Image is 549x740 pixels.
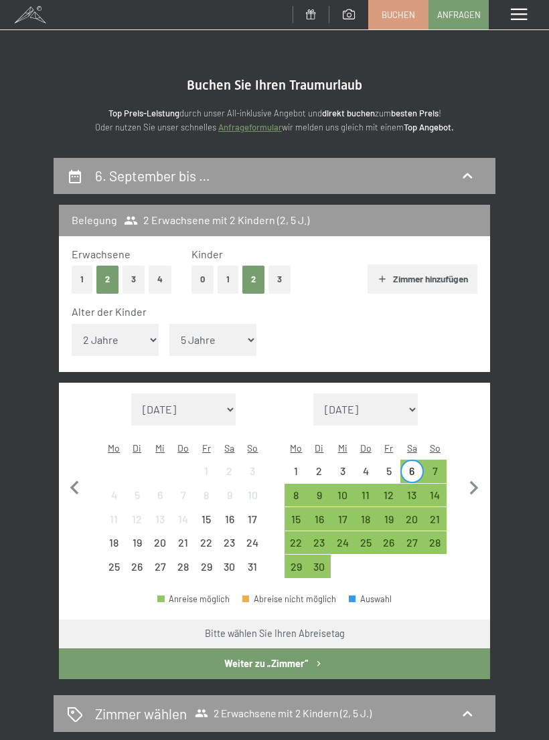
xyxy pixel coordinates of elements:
[220,490,240,511] div: 9
[102,507,126,531] div: Mon Aug 11 2025
[59,648,490,679] button: Weiter zu „Zimmer“
[308,484,331,507] div: Tue Sep 09 2025
[96,266,119,293] button: 2
[437,9,481,21] span: Anfragen
[102,484,126,507] div: Abreise nicht möglich
[104,561,125,582] div: 25
[242,561,263,582] div: 31
[173,514,193,535] div: 14
[155,442,165,454] abbr: Mittwoch
[354,484,378,507] div: Thu Sep 11 2025
[424,460,447,483] div: Abreise möglich
[308,507,331,531] div: Tue Sep 16 2025
[356,490,376,511] div: 11
[377,507,400,531] div: Fri Sep 19 2025
[285,531,308,555] div: Abreise möglich
[309,490,330,511] div: 9
[127,561,147,582] div: 26
[308,460,331,483] div: Abreise nicht möglich
[125,555,149,578] div: Abreise nicht möglich
[196,466,217,486] div: 1
[104,537,125,558] div: 18
[149,555,172,578] div: Wed Aug 27 2025
[424,507,447,531] div: Sun Sep 21 2025
[242,266,264,293] button: 2
[196,514,217,535] div: 15
[218,555,242,578] div: Sat Aug 30 2025
[285,460,308,483] div: Abreise nicht möglich
[195,531,218,555] div: Abreise nicht möglich
[125,484,149,507] div: Abreise nicht möglich
[171,531,195,555] div: Thu Aug 21 2025
[356,537,376,558] div: 25
[177,442,189,454] abbr: Donnerstag
[205,627,345,640] div: Bitte wählen Sie Ihren Abreisetag
[356,514,376,535] div: 18
[391,108,439,118] strong: besten Preis
[149,531,172,555] div: Abreise nicht möglich
[72,304,466,319] div: Alter der Kinder
[195,555,218,578] div: Fri Aug 29 2025
[125,484,149,507] div: Tue Aug 05 2025
[400,531,424,555] div: Sat Sep 27 2025
[400,460,424,483] div: Sat Sep 06 2025
[309,537,330,558] div: 23
[400,531,424,555] div: Abreise möglich
[377,484,400,507] div: Fri Sep 12 2025
[460,393,488,579] button: Nächster Monat
[242,595,336,604] div: Abreise nicht möglich
[331,507,354,531] div: Abreise möglich
[171,507,195,531] div: Abreise nicht möglich
[242,490,263,511] div: 10
[241,555,264,578] div: Sun Aug 31 2025
[195,507,218,531] div: Fri Aug 15 2025
[404,122,454,132] strong: Top Angebot.
[315,442,323,454] abbr: Dienstag
[171,484,195,507] div: Abreise nicht möglich
[171,507,195,531] div: Thu Aug 14 2025
[309,561,330,582] div: 30
[400,460,424,483] div: Abreise möglich
[382,9,415,21] span: Buchen
[72,213,117,227] h3: Belegung
[218,484,242,507] div: Sat Aug 09 2025
[242,537,263,558] div: 24
[424,507,447,531] div: Abreise möglich
[102,507,126,531] div: Abreise nicht möglich
[124,213,309,227] span: 2 Erwachsene mit 2 Kindern (2, 5 J.)
[378,514,399,535] div: 19
[242,466,263,486] div: 3
[356,466,376,486] div: 4
[424,484,447,507] div: Abreise möglich
[149,555,172,578] div: Abreise nicht möglich
[125,555,149,578] div: Tue Aug 26 2025
[195,555,218,578] div: Abreise nicht möglich
[400,484,424,507] div: Sat Sep 13 2025
[150,490,171,511] div: 6
[424,531,447,555] div: Sun Sep 28 2025
[241,507,264,531] div: Sun Aug 17 2025
[377,531,400,555] div: Fri Sep 26 2025
[354,460,378,483] div: Abreise nicht möglich
[220,561,240,582] div: 30
[308,531,331,555] div: Abreise möglich
[407,442,417,454] abbr: Samstag
[241,531,264,555] div: Sun Aug 24 2025
[424,460,447,483] div: Sun Sep 07 2025
[125,507,149,531] div: Abreise nicht möglich
[425,537,446,558] div: 28
[354,531,378,555] div: Abreise möglich
[332,466,353,486] div: 3
[157,595,230,604] div: Anreise möglich
[308,460,331,483] div: Tue Sep 02 2025
[332,537,353,558] div: 24
[218,460,242,483] div: Abreise nicht möglich
[104,490,125,511] div: 4
[402,514,422,535] div: 20
[241,484,264,507] div: Abreise nicht möglich
[220,514,240,535] div: 16
[133,442,141,454] abbr: Dienstag
[402,466,422,486] div: 6
[402,537,422,558] div: 27
[241,460,264,483] div: Sun Aug 03 2025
